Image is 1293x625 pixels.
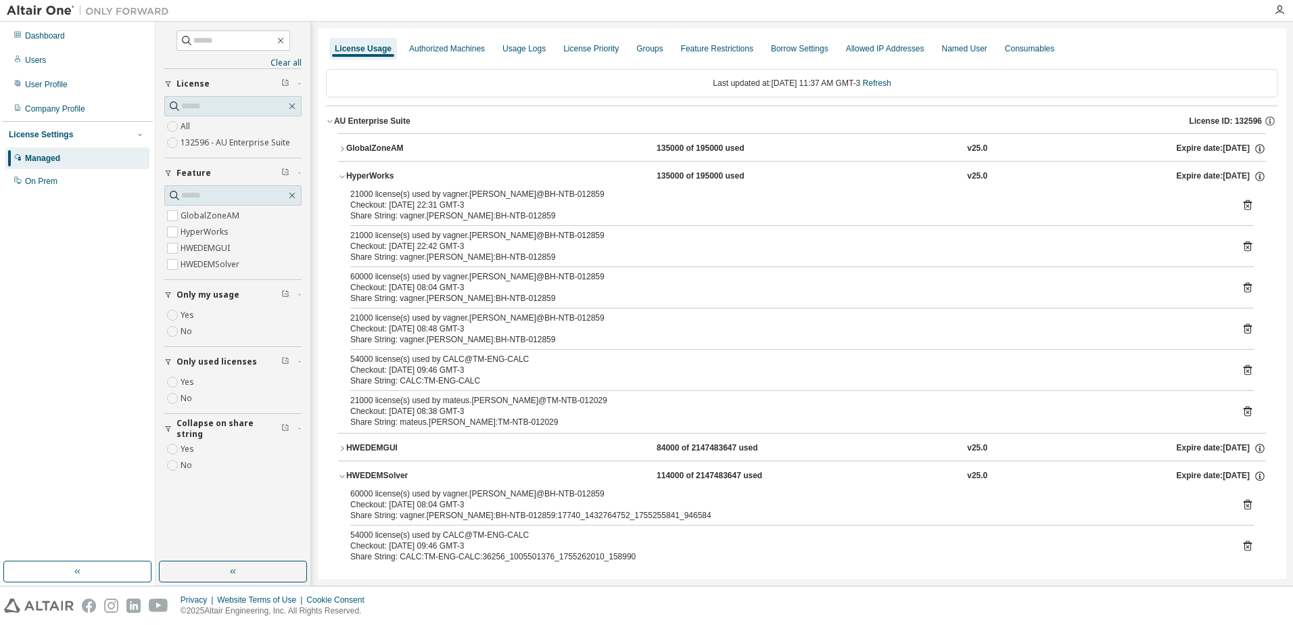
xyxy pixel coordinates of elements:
div: Checkout: [DATE] 09:46 GMT-3 [350,540,1221,551]
span: Clear filter [281,356,289,367]
label: No [181,323,195,340]
label: Yes [181,307,197,323]
div: User Profile [25,79,68,90]
div: On Prem [25,176,57,187]
div: License Priority [563,43,619,54]
div: Share String: vagner.[PERSON_NAME]:BH-NTB-012859:17740_1432764752_1755255841_946584 [350,510,1221,521]
div: 21000 license(s) used by vagner.[PERSON_NAME]@BH-NTB-012859 [350,312,1221,323]
div: Expire date: [DATE] [1176,470,1265,482]
img: instagram.svg [104,599,118,613]
div: Share String: CALC:TM-ENG-CALC [350,375,1221,386]
div: Share String: vagner.[PERSON_NAME]:BH-NTB-012859 [350,252,1221,262]
div: Share String: vagner.[PERSON_NAME]:BH-NTB-012859 [350,210,1221,221]
button: License [164,69,302,99]
span: Only my usage [177,290,239,300]
div: Named User [941,43,987,54]
div: Share String: CALC:TM-ENG-CALC:36256_1005501376_1755262010_158990 [350,551,1221,562]
div: Expire date: [DATE] [1176,442,1265,455]
div: HyperWorks [346,170,468,183]
div: Checkout: [DATE] 08:38 GMT-3 [350,406,1221,417]
label: No [181,390,195,407]
label: HyperWorks [181,224,231,240]
div: Share String: mateus.[PERSON_NAME]:TM-NTB-012029 [350,417,1221,427]
div: 21000 license(s) used by vagner.[PERSON_NAME]@BH-NTB-012859 [350,189,1221,200]
div: v25.0 [967,170,987,183]
span: Clear filter [281,78,289,89]
div: 84000 of 2147483647 used [657,442,778,455]
div: v25.0 [967,442,987,455]
div: 114000 of 2147483647 used [657,470,778,482]
div: Company Profile [25,103,85,114]
p: © 2025 Altair Engineering, Inc. All Rights Reserved. [181,605,373,617]
div: Dashboard [25,30,65,41]
span: License [177,78,210,89]
span: License ID: 132596 [1190,116,1262,126]
div: v25.0 [967,143,987,155]
button: HWEDEMSolver114000 of 2147483647 usedv25.0Expire date:[DATE] [338,461,1266,491]
span: Feature [177,168,211,179]
label: HWEDEMSolver [181,256,242,273]
div: HWEDEMSolver [346,470,468,482]
div: Users [25,55,46,66]
button: Only used licenses [164,347,302,377]
div: Share String: vagner.[PERSON_NAME]:BH-NTB-012859 [350,334,1221,345]
img: linkedin.svg [126,599,141,613]
div: 135000 of 195000 used [657,170,778,183]
label: All [181,118,193,135]
span: Clear filter [281,290,289,300]
img: altair_logo.svg [4,599,74,613]
button: HWEDEMGUI84000 of 2147483647 usedv25.0Expire date:[DATE] [338,434,1266,463]
div: Managed [25,153,60,164]
label: No [181,457,195,473]
div: Checkout: [DATE] 08:04 GMT-3 [350,282,1221,293]
span: Clear filter [281,168,289,179]
div: Authorized Machines [409,43,485,54]
label: GlobalZoneAM [181,208,242,224]
button: HyperWorks135000 of 195000 usedv25.0Expire date:[DATE] [338,162,1266,191]
div: Checkout: [DATE] 08:48 GMT-3 [350,323,1221,334]
div: Checkout: [DATE] 22:31 GMT-3 [350,200,1221,210]
label: Yes [181,374,197,390]
div: Checkout: [DATE] 22:42 GMT-3 [350,241,1221,252]
button: Only my usage [164,280,302,310]
div: 54000 license(s) used by CALC@TM-ENG-CALC [350,354,1221,365]
div: Last updated at: [DATE] 11:37 AM GMT-3 [326,69,1278,97]
div: Checkout: [DATE] 08:04 GMT-3 [350,499,1221,510]
div: HWEDEMGUI [346,442,468,455]
button: Collapse on share string [164,414,302,444]
img: youtube.svg [149,599,168,613]
label: Yes [181,441,197,457]
div: Expire date: [DATE] [1176,143,1265,155]
div: Checkout: [DATE] 09:46 GMT-3 [350,365,1221,375]
span: Clear filter [281,423,289,434]
div: Groups [636,43,663,54]
div: 60000 license(s) used by vagner.[PERSON_NAME]@BH-NTB-012859 [350,271,1221,282]
a: Clear all [164,57,302,68]
button: AU Enterprise SuiteLicense ID: 132596 [326,106,1278,136]
div: Borrow Settings [771,43,828,54]
div: Allowed IP Addresses [846,43,924,54]
div: 60000 license(s) used by vagner.[PERSON_NAME]@BH-NTB-012859 [350,488,1221,499]
div: 21000 license(s) used by mateus.[PERSON_NAME]@TM-NTB-012029 [350,395,1221,406]
div: 54000 license(s) used by CALC@TM-ENG-CALC [350,530,1221,540]
div: Usage Logs [502,43,546,54]
div: Feature Restrictions [681,43,753,54]
div: 135000 of 195000 used [657,143,778,155]
button: GlobalZoneAM135000 of 195000 usedv25.0Expire date:[DATE] [338,134,1266,164]
div: Website Terms of Use [217,595,306,605]
img: Altair One [7,4,176,18]
div: AU Enterprise Suite [334,116,410,126]
div: License Usage [335,43,392,54]
button: Feature [164,158,302,188]
div: 21000 license(s) used by vagner.[PERSON_NAME]@BH-NTB-012859 [350,230,1221,241]
span: Collapse on share string [177,418,281,440]
div: Expire date: [DATE] [1176,170,1265,183]
div: Cookie Consent [306,595,372,605]
div: License Settings [9,129,73,140]
span: Only used licenses [177,356,257,367]
label: 132596 - AU Enterprise Suite [181,135,293,151]
img: facebook.svg [82,599,96,613]
a: Refresh [863,78,891,88]
div: v25.0 [967,470,987,482]
div: Privacy [181,595,217,605]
